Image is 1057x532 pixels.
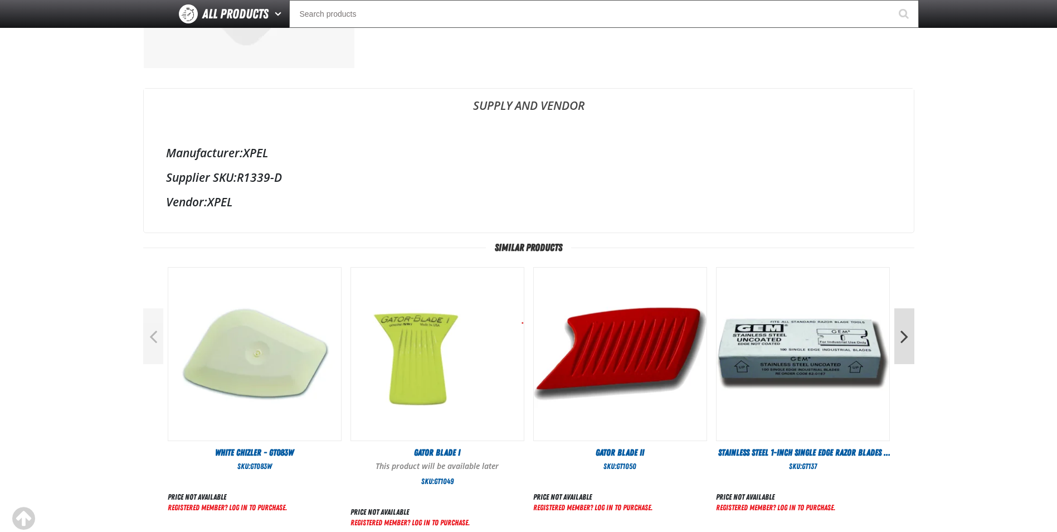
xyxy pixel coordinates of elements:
[716,492,835,502] div: Price not available
[533,492,652,502] div: Price not available
[350,447,524,459] a: Gator Blade I
[350,518,470,527] a: Registered Member? Log In to purchase.
[166,170,892,185] div: R1339-D
[166,194,892,210] div: XPEL
[351,268,524,441] : View Details of the Gator Blade I
[215,447,294,458] span: White Chizler - GT083W
[143,308,163,364] button: Previous
[717,268,889,441] img: Stainless Steel 1-inch Single Edge Razor Blades - 100 Pack
[168,268,341,441] img: White Chizler - GT083W
[166,145,243,161] label: Manufacturer:
[414,447,460,458] span: Gator Blade I
[350,476,524,487] div: SKU:
[718,447,890,470] span: Stainless Steel 1-inch Single Edge Razor Blades - 100 Pack
[166,170,237,185] label: Supplier SKU:
[533,447,707,459] a: Gator Blade II
[168,447,342,459] a: White Chizler - GT083W
[894,308,914,364] button: Next
[11,506,36,531] div: Scroll to the top
[144,89,914,122] a: Supply and Vendor
[166,145,892,161] div: XPEL
[486,242,571,253] span: Similar Products
[534,268,707,441] : View Details of the Gator Blade II
[802,462,817,471] span: GT137
[168,268,341,441] : View Details of the White Chizler - GT083W
[534,268,707,441] img: Gator Blade II
[250,462,272,471] span: GT083W
[596,447,644,458] span: Gator Blade II
[202,4,269,24] span: All Products
[350,507,470,518] div: Price not available
[716,447,890,459] a: Stainless Steel 1-inch Single Edge Razor Blades - 100 Pack
[168,461,342,472] div: SKU:
[533,461,707,472] div: SKU:
[533,503,652,512] a: Registered Member? Log In to purchase.
[434,477,454,486] span: GT1049
[168,492,287,502] div: Price not available
[166,194,207,210] label: Vendor:
[350,461,524,472] p: This product will be available later
[616,462,636,471] span: GT1050
[351,268,524,441] img: Gator Blade I
[716,503,835,512] a: Registered Member? Log In to purchase.
[717,268,889,441] : View Details of the Stainless Steel 1-inch Single Edge Razor Blades - 100 Pack
[716,461,890,472] div: SKU:
[168,503,287,512] a: Registered Member? Log In to purchase.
